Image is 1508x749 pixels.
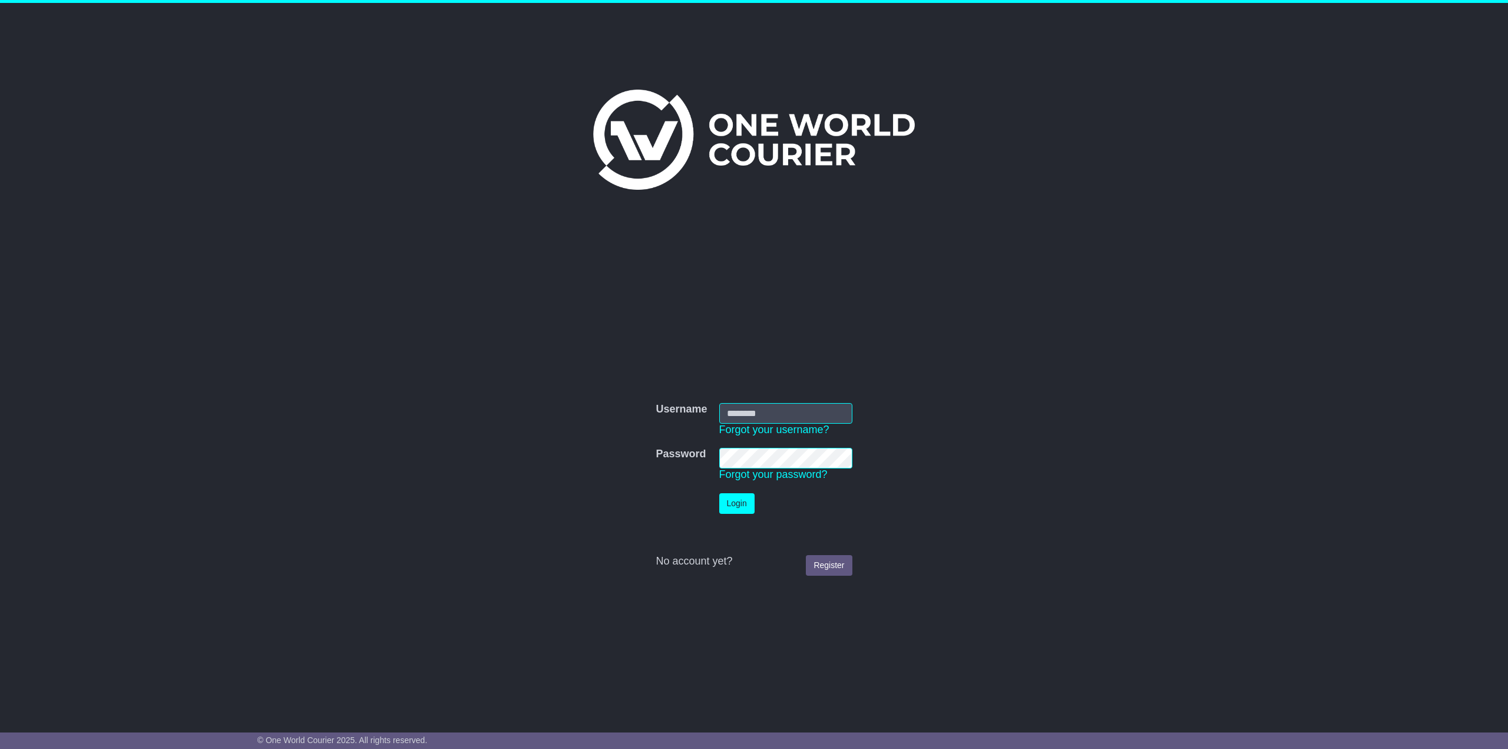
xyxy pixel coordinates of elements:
[656,555,852,568] div: No account yet?
[719,493,755,514] button: Login
[593,90,915,190] img: One World
[656,448,706,461] label: Password
[656,403,707,416] label: Username
[719,424,829,435] a: Forgot your username?
[719,468,828,480] a: Forgot your password?
[806,555,852,576] a: Register
[257,735,428,745] span: © One World Courier 2025. All rights reserved.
